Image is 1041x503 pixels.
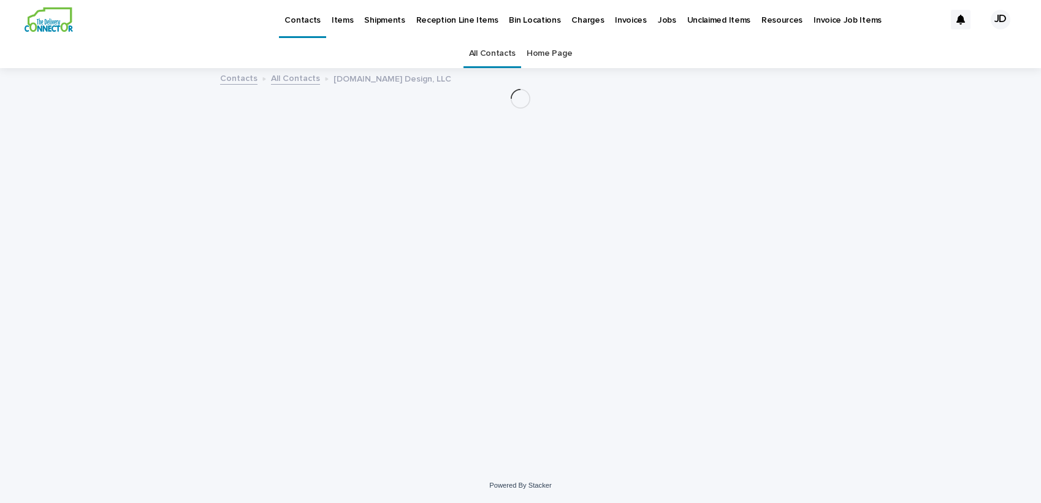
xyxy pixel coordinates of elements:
p: [DOMAIN_NAME] Design, LLC [334,71,451,85]
div: JD [991,10,1010,29]
img: aCWQmA6OSGG0Kwt8cj3c [25,7,73,32]
a: Home Page [527,39,572,68]
a: Powered By Stacker [489,482,551,489]
a: Contacts [220,71,257,85]
a: All Contacts [271,71,320,85]
a: All Contacts [469,39,516,68]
